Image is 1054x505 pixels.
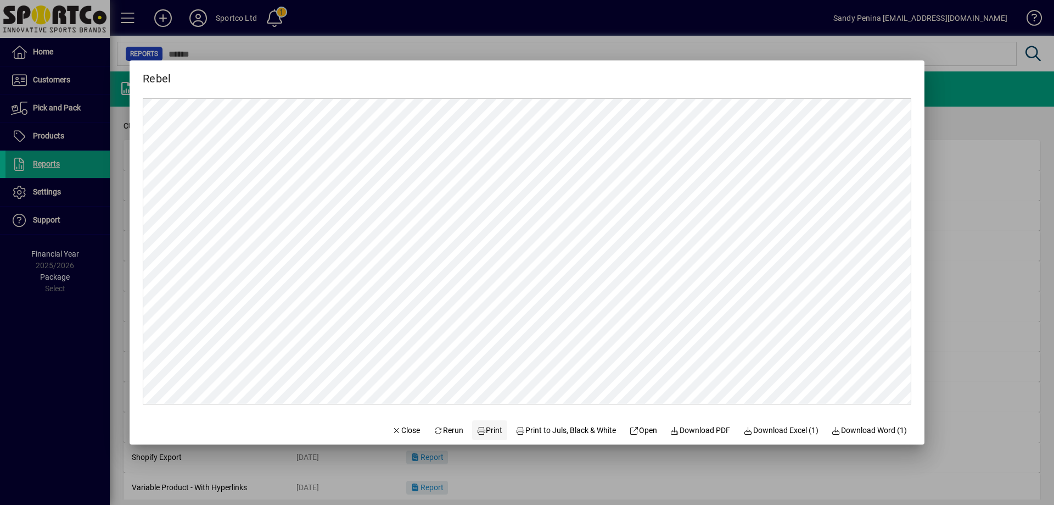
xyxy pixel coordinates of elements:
a: Download PDF [666,420,735,440]
span: Close [392,425,421,436]
span: Download Word (1) [832,425,907,436]
span: Open [629,425,657,436]
button: Close [388,420,425,440]
h2: Rebel [130,60,184,87]
button: Download Excel (1) [739,420,823,440]
span: Print [476,425,503,436]
span: Print to Juls, Black & White [516,425,616,436]
span: Download Excel (1) [743,425,818,436]
span: Download PDF [670,425,731,436]
button: Print to Juls, Black & White [512,420,621,440]
button: Print [472,420,507,440]
button: Download Word (1) [827,420,912,440]
a: Open [625,420,661,440]
span: Rerun [433,425,463,436]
